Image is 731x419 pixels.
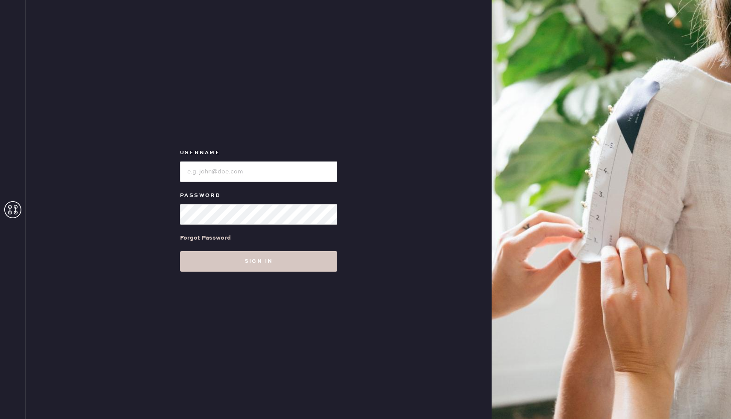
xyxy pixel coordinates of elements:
[180,225,231,251] a: Forgot Password
[180,148,337,158] label: Username
[180,190,337,201] label: Password
[180,233,231,243] div: Forgot Password
[180,161,337,182] input: e.g. john@doe.com
[180,251,337,272] button: Sign in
